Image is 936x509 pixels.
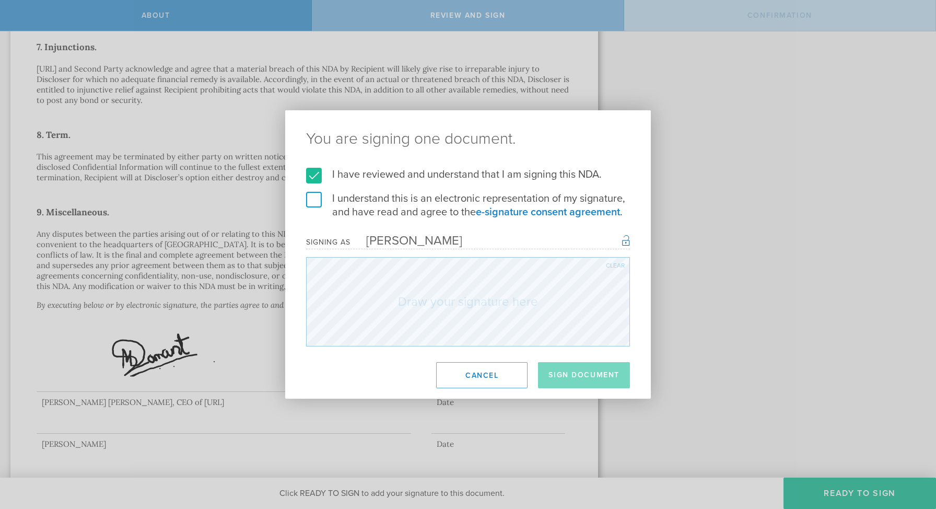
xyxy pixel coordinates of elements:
[350,233,462,248] div: [PERSON_NAME]
[538,362,630,388] button: Sign Document
[306,168,630,181] label: I have reviewed and understand that I am signing this NDA.
[306,131,630,147] ng-pluralize: You are signing one document.
[436,362,528,388] button: Cancel
[306,192,630,219] label: I understand this is an electronic representation of my signature, and have read and agree to the .
[306,238,350,247] div: Signing as
[476,206,620,218] a: e-signature consent agreement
